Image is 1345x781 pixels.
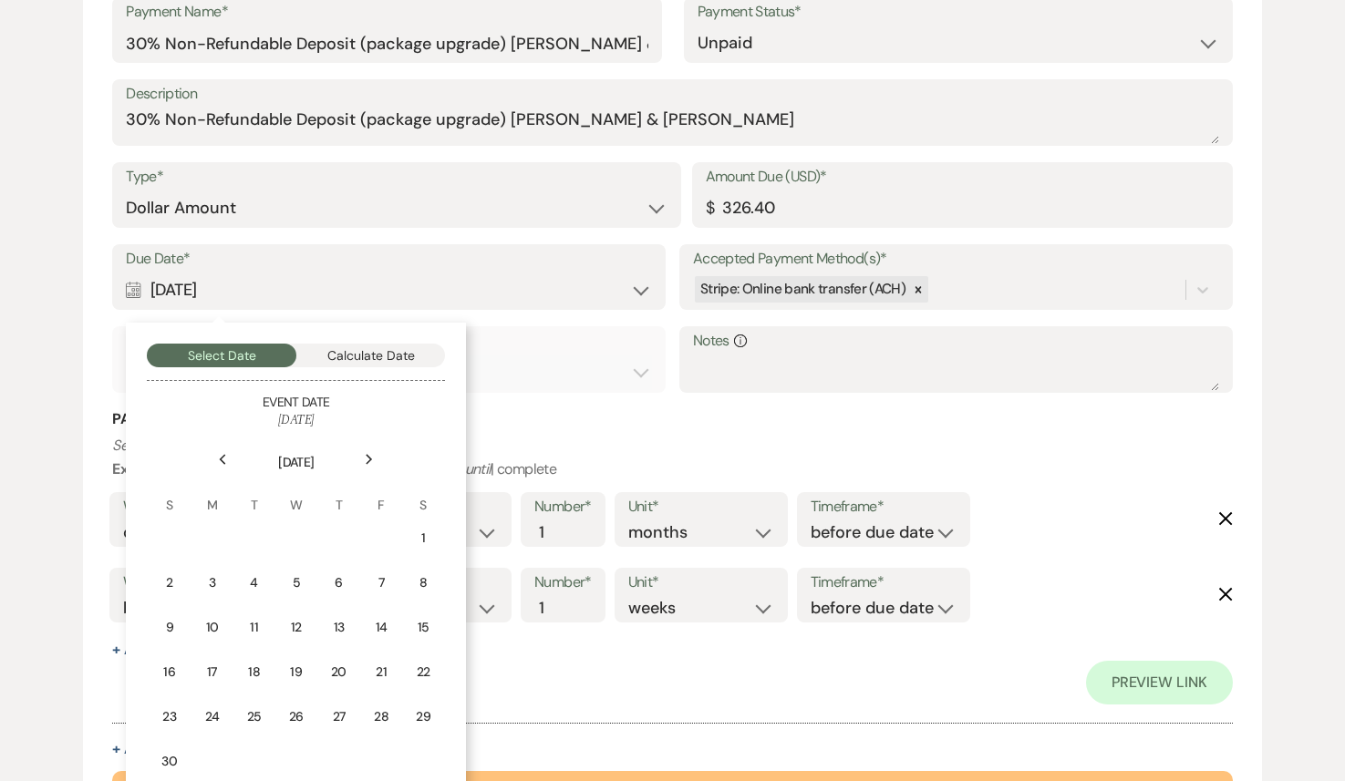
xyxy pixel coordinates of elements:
th: F [361,474,401,515]
h6: [DATE] [147,411,445,429]
label: Who would you like to remind?* [123,570,316,596]
div: 27 [330,707,347,726]
th: S [149,474,190,515]
div: 2 [160,573,178,592]
textarea: 30% Non-Refundable Deposit (package upgrade) [PERSON_NAME] & [PERSON_NAME] [126,108,1219,144]
th: T [318,474,359,515]
label: Timeframe* [811,570,957,596]
label: Amount Due (USD)* [706,164,1219,190]
b: Example [112,459,169,478]
div: 28 [373,707,389,726]
button: + Add Payment [112,742,224,756]
div: 1 [415,529,431,548]
div: 13 [330,618,347,637]
i: until [465,459,491,478]
div: 7 [373,573,389,592]
a: Preview Link [1086,661,1233,704]
div: 30 [160,752,178,771]
div: 24 [203,707,220,726]
label: Accepted Payment Method(s)* [693,246,1219,272]
div: 19 [288,663,305,682]
h3: Payment Reminder [112,409,1233,429]
div: 5 [288,573,305,592]
div: 17 [203,663,220,682]
div: 4 [246,573,263,592]
i: Set reminders for this task. [112,436,274,455]
span: Stripe: Online bank transfer (ACH) [700,280,905,298]
label: Unit* [628,570,774,596]
button: + AddAnotherReminder [112,642,293,657]
label: Due Date* [126,246,652,272]
div: 21 [373,663,389,682]
div: 12 [288,618,305,637]
div: [DATE] [126,272,652,308]
h5: Event Date [147,394,445,412]
div: 20 [330,663,347,682]
label: Who would you like to remind?* [123,494,316,520]
th: S [403,474,443,515]
label: Number* [534,570,592,596]
div: 6 [330,573,347,592]
div: 23 [160,707,178,726]
div: 3 [203,573,220,592]
div: 22 [415,663,431,682]
div: 26 [288,707,305,726]
label: Notes [693,328,1219,355]
button: Select Date [147,344,296,367]
div: 14 [373,618,389,637]
div: 11 [246,618,263,637]
div: 25 [246,707,263,726]
th: [DATE] [149,431,443,472]
div: 18 [246,663,263,682]
label: Unit* [628,494,774,520]
label: Timeframe* [811,494,957,520]
p: : weekly | | 2 | months | before event date | | complete [112,434,1233,480]
div: $ [706,196,714,221]
div: 10 [203,618,220,637]
div: 15 [415,618,431,637]
div: 9 [160,618,178,637]
th: M [191,474,232,515]
th: W [276,474,316,515]
button: Calculate Date [296,344,446,367]
div: 29 [415,707,431,726]
th: T [234,474,274,515]
label: Type* [126,164,667,190]
div: 8 [415,573,431,592]
label: Description [126,81,1219,108]
label: Number* [534,494,592,520]
div: 16 [160,663,178,682]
